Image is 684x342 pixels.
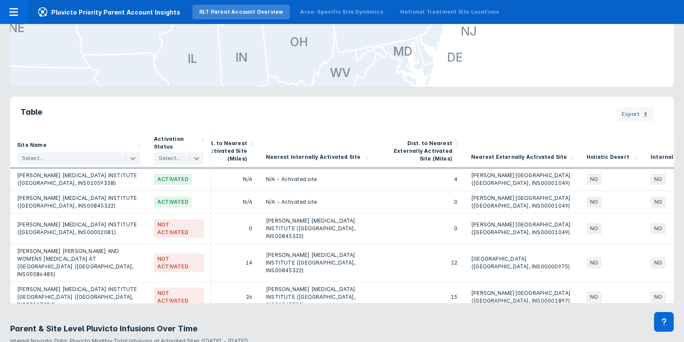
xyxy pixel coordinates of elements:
div: [PERSON_NAME] [MEDICAL_DATA] INSTITUTE ([GEOGRAPHIC_DATA], INS00845322) [17,194,140,210]
div: [GEOGRAPHIC_DATA] ([GEOGRAPHIC_DATA], INS00000975) [471,247,573,278]
div: [PERSON_NAME] [MEDICAL_DATA] INSTITUTE ([GEOGRAPHIC_DATA], INS00002081) [17,217,140,240]
span: No [651,174,666,185]
a: RLT Parent Account Overview [192,5,290,19]
div: Sort [464,132,580,168]
div: N/A [176,172,252,187]
span: No [651,257,666,268]
div: [PERSON_NAME] [MEDICAL_DATA] INSTITUTE ([GEOGRAPHIC_DATA], INS00845322) [266,217,368,240]
span: Not Activated [154,253,204,272]
div: 0 [381,217,457,240]
div: [PERSON_NAME] [MEDICAL_DATA] INSTITUTE [GEOGRAPHIC_DATA] ([GEOGRAPHIC_DATA], INS00117984) [17,285,140,309]
div: [PERSON_NAME][GEOGRAPHIC_DATA] ([GEOGRAPHIC_DATA], INS00001049) [471,194,573,210]
span: Activated [154,174,192,185]
div: [PERSON_NAME] [MEDICAL_DATA] INSTITUTE ([GEOGRAPHIC_DATA], INS01059358) [17,172,140,187]
div: Sort [259,132,374,168]
div: [PERSON_NAME][GEOGRAPHIC_DATA] ([GEOGRAPHIC_DATA], INS00001049) [471,172,573,187]
a: National Treatment Site Locations [393,5,506,19]
div: Nearest Externally Activated Site [471,153,567,163]
div: [PERSON_NAME] [MEDICAL_DATA] INSTITUTE ([GEOGRAPHIC_DATA], INS00845322) [266,247,368,278]
div: Dist. to Nearest Internally Activated Site (Miles) [176,140,247,163]
div: 4 [381,172,457,187]
div: N/A [176,194,252,210]
div: [PERSON_NAME][GEOGRAPHIC_DATA] ([GEOGRAPHIC_DATA], INS00001897) [471,285,573,309]
div: 12 [381,247,457,278]
div: N/A - Activated site [266,172,368,187]
span: Pluvicto Priority Parent Account Insights [27,7,191,17]
span: No [651,223,666,234]
span: No [587,196,601,208]
span: Not Activated [154,288,204,306]
div: Sort [374,132,464,168]
h3: Parent & Site Level Pluvicto Infusions Over Time [10,324,674,334]
div: Sort [147,132,211,168]
div: 26 [176,285,252,309]
div: Nearest Internally Activated Site [266,153,361,163]
div: 15 [381,285,457,309]
div: National Treatment Site Locations [400,8,499,16]
div: 0 [381,194,457,210]
div: Area-Specific Site Dynamics [300,8,383,16]
div: Holistic Desert [587,153,629,163]
div: Sort [10,132,147,168]
div: Site Name [17,141,47,151]
div: Contact Support [654,312,674,332]
div: Dist. to Nearest Externally Activated Site (Miles) [381,140,452,163]
div: Sort [580,132,644,168]
span: Not Activated [154,219,204,238]
span: No [587,174,601,185]
div: [PERSON_NAME] [MEDICAL_DATA] INSTITUTE ([GEOGRAPHIC_DATA], INS00845322) [266,285,368,309]
div: 14 [176,247,252,278]
a: Area-Specific Site Dynamics [293,5,389,19]
span: No [587,223,601,234]
span: No [651,196,666,208]
button: Export [616,107,653,122]
span: No [587,291,601,303]
div: [PERSON_NAME] [PERSON_NAME] AND WOMENS [MEDICAL_DATA] AT [GEOGRAPHIC_DATA] ([GEOGRAPHIC_DATA], IN... [17,247,140,278]
h3: Table [21,107,42,122]
div: [PERSON_NAME][GEOGRAPHIC_DATA] ([GEOGRAPHIC_DATA], INS00001049) [471,217,573,240]
div: N/A - Activated site [266,194,368,210]
span: No [651,291,666,303]
span: No [587,257,601,268]
span: Export [622,110,640,118]
div: Sort [169,132,259,168]
div: RLT Parent Account Overview [199,8,283,16]
div: 0 [176,217,252,240]
span: Activated [154,196,192,208]
div: Activation Status [154,135,199,151]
